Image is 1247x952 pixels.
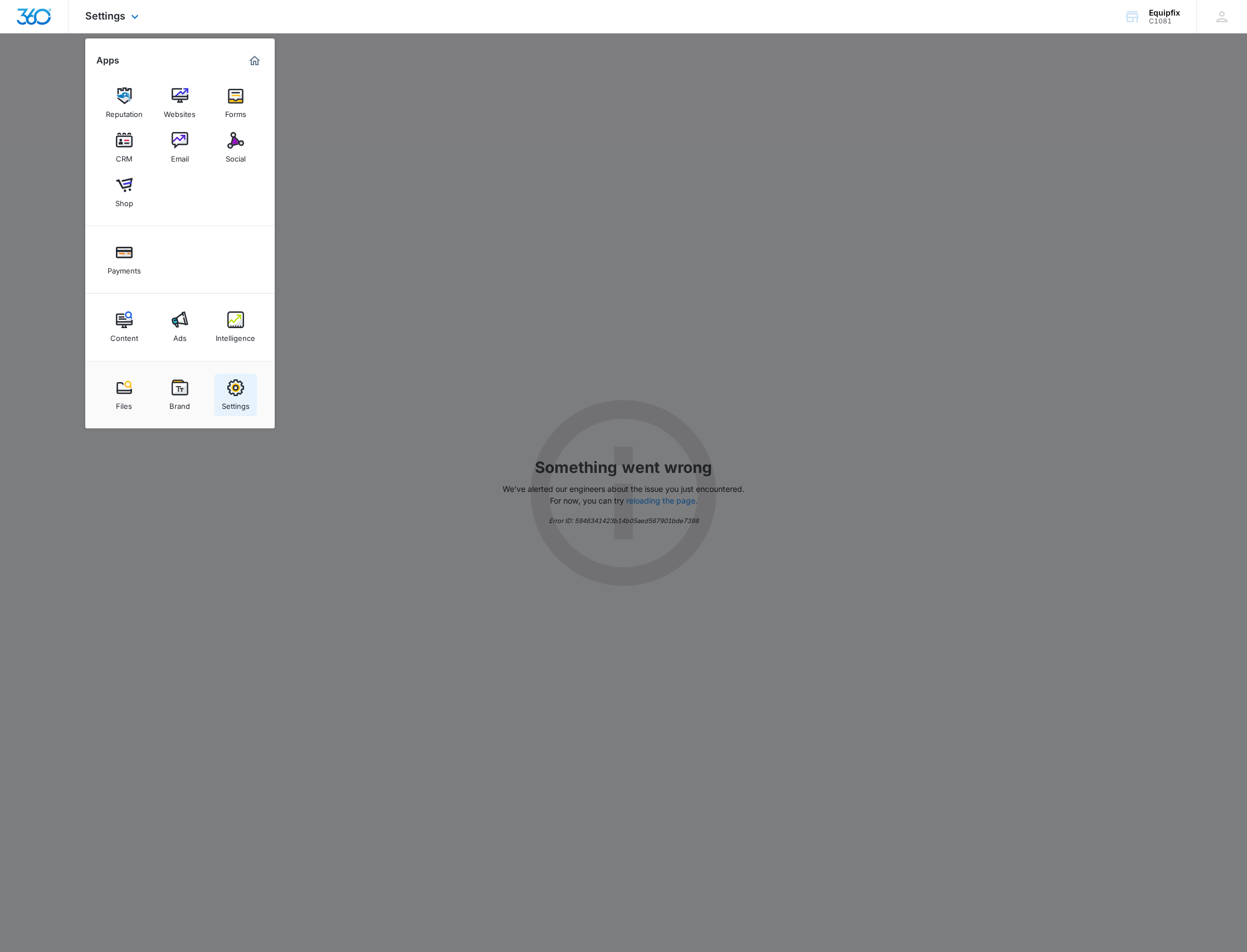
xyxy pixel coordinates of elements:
div: Content [110,328,138,343]
div: account name [1149,8,1180,17]
div: Payments [108,261,141,275]
div: Settings [222,396,250,411]
span: Settings [85,10,125,22]
a: Social [215,126,257,169]
a: CRM [103,126,145,169]
h2: Apps [96,55,119,66]
div: account id [1149,17,1180,25]
a: Websites [159,82,201,124]
div: Shop [115,193,133,208]
div: Reputation [106,104,143,119]
a: Brand [159,374,201,416]
div: Email [171,149,189,163]
a: Payments [103,238,145,281]
div: Intelligence [216,328,255,343]
a: Reputation [103,82,145,124]
div: CRM [116,149,133,163]
a: Ads [159,306,201,348]
a: Intelligence [215,306,257,348]
a: Forms [215,82,257,124]
div: Websites [164,104,196,119]
div: Social [226,149,246,163]
a: Settings [215,374,257,416]
div: Brand [169,396,190,411]
a: Email [159,126,201,169]
div: Files [116,396,132,411]
a: Shop [103,171,145,213]
div: Ads [173,328,187,343]
a: Marketing 360® Dashboard [246,52,264,70]
a: Files [103,374,145,416]
div: Forms [225,104,246,119]
a: Content [103,306,145,348]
